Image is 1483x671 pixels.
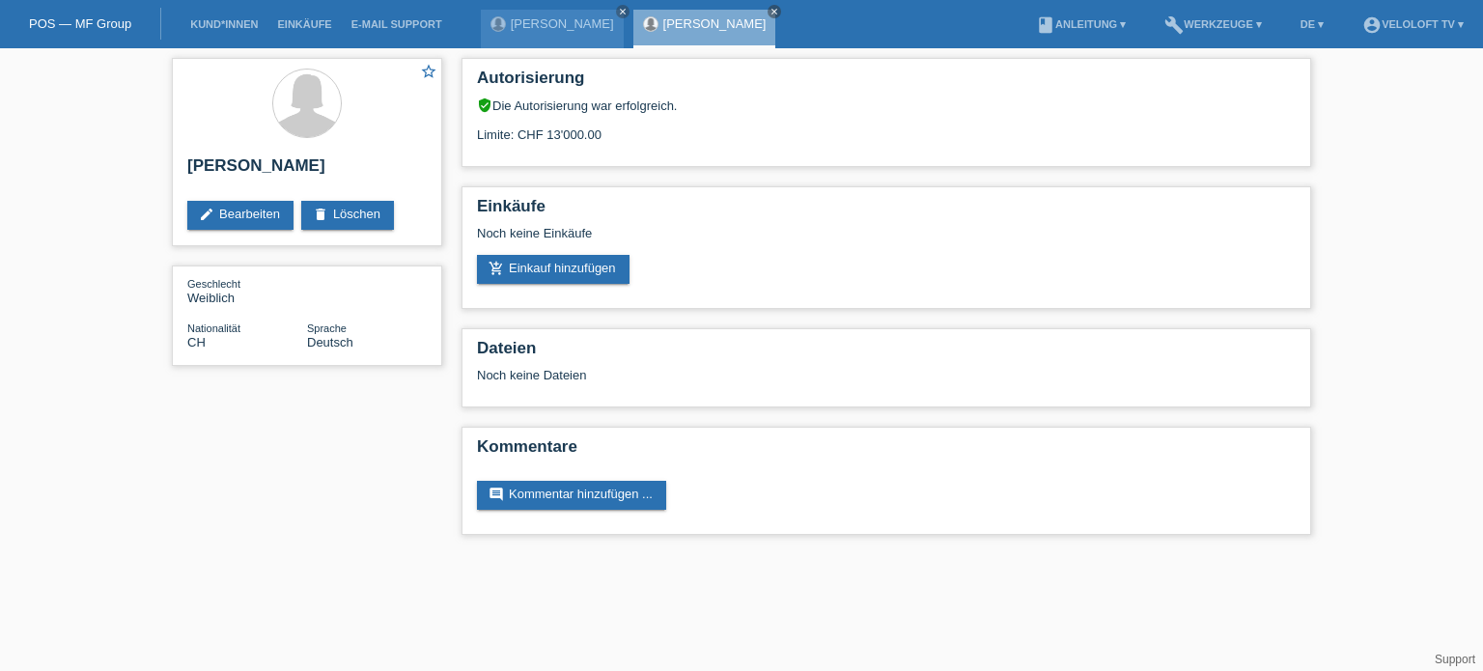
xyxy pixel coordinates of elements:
a: deleteLöschen [301,201,394,230]
i: build [1164,15,1184,35]
i: verified_user [477,98,492,113]
a: Support [1435,653,1475,666]
i: close [769,7,779,16]
a: commentKommentar hinzufügen ... [477,481,666,510]
span: Sprache [307,322,347,334]
i: account_circle [1362,15,1382,35]
span: Geschlecht [187,278,240,290]
a: editBearbeiten [187,201,294,230]
h2: Dateien [477,339,1296,368]
h2: [PERSON_NAME] [187,156,427,185]
a: E-Mail Support [342,18,452,30]
i: add_shopping_cart [489,261,504,276]
div: Limite: CHF 13'000.00 [477,113,1296,142]
h2: Einkäufe [477,197,1296,226]
span: Schweiz [187,335,206,349]
i: star_border [420,63,437,80]
a: Einkäufe [267,18,341,30]
i: book [1036,15,1055,35]
a: close [768,5,781,18]
a: DE ▾ [1291,18,1333,30]
a: bookAnleitung ▾ [1026,18,1135,30]
h2: Kommentare [477,437,1296,466]
div: Weiblich [187,276,307,305]
a: buildWerkzeuge ▾ [1155,18,1272,30]
i: delete [313,207,328,222]
h2: Autorisierung [477,69,1296,98]
a: close [616,5,630,18]
i: comment [489,487,504,502]
a: [PERSON_NAME] [663,16,767,31]
i: close [618,7,628,16]
a: add_shopping_cartEinkauf hinzufügen [477,255,630,284]
span: Deutsch [307,335,353,349]
div: Noch keine Dateien [477,368,1067,382]
span: Nationalität [187,322,240,334]
a: star_border [420,63,437,83]
a: [PERSON_NAME] [511,16,614,31]
div: Noch keine Einkäufe [477,226,1296,255]
div: Die Autorisierung war erfolgreich. [477,98,1296,113]
a: account_circleVeloLoft TV ▾ [1353,18,1473,30]
i: edit [199,207,214,222]
a: Kund*innen [181,18,267,30]
a: POS — MF Group [29,16,131,31]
